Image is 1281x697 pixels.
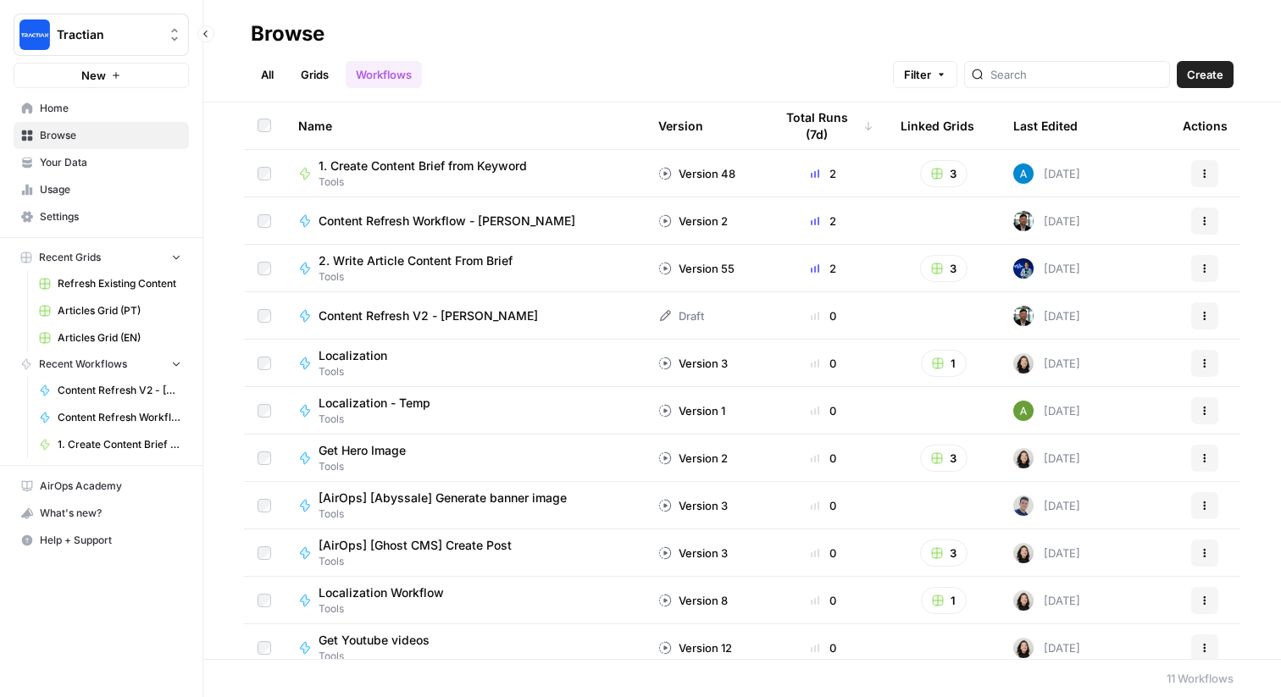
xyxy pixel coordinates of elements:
span: Your Data [40,155,181,170]
a: Home [14,95,189,122]
span: Help + Support [40,533,181,548]
img: nyfqhp7vrleyff9tydoqbt2td0mu [1013,401,1034,421]
a: Refresh Existing Content [31,270,189,297]
span: Content Refresh Workflow - [PERSON_NAME] [58,410,181,425]
a: Content Refresh V2 - [PERSON_NAME] [31,377,189,404]
a: Your Data [14,149,189,176]
input: Search [990,66,1162,83]
a: Content Refresh Workflow - [PERSON_NAME] [298,213,631,230]
span: Get Hero Image [319,442,406,459]
div: [DATE] [1013,211,1080,231]
div: 2 [774,260,873,277]
div: 0 [774,497,873,514]
span: Refresh Existing Content [58,276,181,291]
button: 3 [920,255,968,282]
div: [DATE] [1013,163,1080,184]
div: Version 48 [658,165,735,182]
img: t5ef5oef8zpw1w4g2xghobes91mw [1013,590,1034,611]
div: Linked Grids [901,102,974,149]
img: 2rwqxemqbnphoo5mv38z8h1ukpww [1013,258,1034,279]
button: Recent Workflows [14,351,189,377]
span: Localization Workflow [319,584,444,601]
span: Settings [40,209,181,224]
button: Create [1177,61,1234,88]
span: Articles Grid (EN) [58,330,181,346]
div: 11 Workflows [1167,670,1234,687]
img: o3cqybgnmipr355j8nz4zpq1mc6x [1013,163,1034,184]
div: Total Runs (7d) [774,102,873,149]
span: Articles Grid (PT) [58,303,181,318]
img: t5ef5oef8zpw1w4g2xghobes91mw [1013,638,1034,658]
a: Articles Grid (PT) [31,297,189,324]
img: jl6e1c6pmwjpfksdsq3vvwb8wd37 [1013,306,1034,326]
span: Usage [40,182,181,197]
div: [DATE] [1013,590,1080,611]
img: t5ef5oef8zpw1w4g2xghobes91mw [1013,353,1034,373]
button: Filter [893,61,957,88]
button: 3 [920,539,968,567]
div: What's new? [14,501,188,526]
a: Get Hero ImageTools [298,442,631,474]
div: Version 3 [658,545,728,561]
span: Localization - Temp [319,395,430,412]
a: Content Refresh Workflow - [PERSON_NAME] [31,404,189,431]
div: Name [298,102,631,149]
a: AirOps Academy [14,473,189,500]
div: Version 1 [658,402,725,419]
span: Tools [319,649,443,664]
span: Tools [319,506,580,522]
div: Browse [251,20,324,47]
button: What's new? [14,500,189,527]
div: Actions [1183,102,1228,149]
a: 1. Create Content Brief from KeywordTools [298,158,631,190]
button: 1 [921,587,967,614]
a: Usage [14,176,189,203]
div: Version 12 [658,639,732,656]
span: Content Refresh Workflow - [PERSON_NAME] [319,213,575,230]
div: Version 2 [658,213,728,230]
button: 3 [920,445,968,472]
div: Last Edited [1013,102,1078,149]
span: Tools [319,412,444,427]
a: Localization WorkflowTools [298,584,631,617]
span: 1. Create Content Brief from Keyword [58,437,181,452]
span: Tractian [57,26,159,43]
div: Version 3 [658,497,728,514]
img: t5ef5oef8zpw1w4g2xghobes91mw [1013,543,1034,563]
div: 0 [774,307,873,324]
a: Content Refresh V2 - [PERSON_NAME] [298,307,631,324]
span: Tools [319,554,525,569]
a: LocalizationTools [298,347,631,379]
span: Localization [319,347,387,364]
a: [AirOps] [Abyssale] Generate banner imageTools [298,490,631,522]
span: [AirOps] [Ghost CMS] Create Post [319,537,512,554]
span: Create [1187,66,1223,83]
button: Help + Support [14,527,189,554]
img: t5ef5oef8zpw1w4g2xghobes91mw [1013,448,1034,468]
button: 3 [920,160,968,187]
div: [DATE] [1013,638,1080,658]
div: [DATE] [1013,258,1080,279]
span: Recent Grids [39,250,101,265]
span: 1. Create Content Brief from Keyword [319,158,527,174]
span: Home [40,101,181,116]
div: [DATE] [1013,401,1080,421]
span: [AirOps] [Abyssale] Generate banner image [319,490,567,506]
a: Localization - TempTools [298,395,631,427]
div: 0 [774,545,873,561]
span: 2. Write Article Content From Brief [319,252,513,269]
a: Get Youtube videosTools [298,632,631,664]
span: Tools [319,601,457,617]
a: Settings [14,203,189,230]
div: Draft [658,307,704,324]
button: 1 [921,350,967,377]
span: Get Youtube videos [319,632,430,649]
a: 2. Write Article Content From BriefTools [298,252,631,285]
div: 0 [774,402,873,419]
a: 1. Create Content Brief from Keyword [31,431,189,458]
div: [DATE] [1013,353,1080,373]
div: [DATE] [1013,306,1080,326]
img: jl6e1c6pmwjpfksdsq3vvwb8wd37 [1013,211,1034,231]
div: Version 2 [658,450,728,467]
div: 2 [774,165,873,182]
